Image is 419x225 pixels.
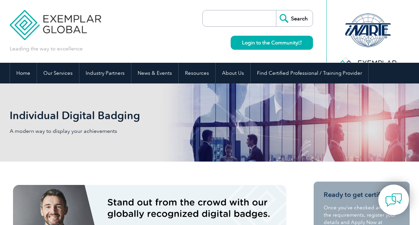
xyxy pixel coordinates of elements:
[385,192,402,208] img: contact-chat.png
[10,110,290,121] h2: Individual Digital Badging
[131,63,178,83] a: News & Events
[251,63,368,83] a: Find Certified Professional / Training Provider
[10,128,210,135] p: A modern way to display your achievements
[79,63,131,83] a: Industry Partners
[10,45,83,52] p: Leading the way to excellence
[276,10,313,26] input: Search
[37,63,79,83] a: Our Services
[216,63,250,83] a: About Us
[179,63,215,83] a: Resources
[10,63,37,83] a: Home
[231,36,313,50] a: Login to the Community
[298,41,302,44] img: open_square.png
[324,191,400,199] h3: Ready to get certified?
